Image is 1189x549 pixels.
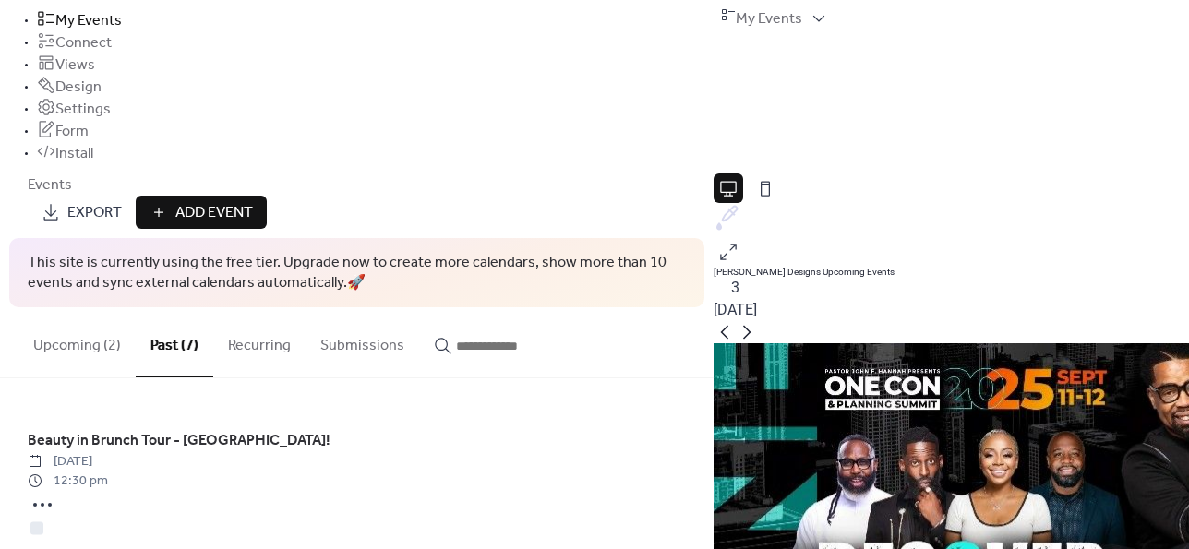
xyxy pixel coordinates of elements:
[37,82,102,92] a: Design
[136,213,267,223] a: Add Event
[37,38,112,48] a: Connect
[28,452,686,471] span: [DATE]
[18,307,136,376] button: Upcoming (2)
[55,121,89,143] span: Form
[55,99,111,121] span: Settings
[37,60,95,70] a: Views
[55,143,93,165] span: Install
[55,54,95,77] span: Views
[28,253,686,294] span: This site is currently using the free tier. to create more calendars, show more than 10 events an...
[28,436,330,446] a: Beauty in Brunch Tour - [GEOGRAPHIC_DATA]!
[37,149,93,159] a: Install
[67,202,122,224] span: Export
[55,32,112,54] span: Connect
[28,430,330,452] span: Beauty in Brunch Tour - [GEOGRAPHIC_DATA]!
[55,10,122,32] span: My Events
[736,8,802,30] span: My Events
[37,104,111,114] a: Settings
[28,171,72,199] span: Events
[55,77,102,99] span: Design
[175,202,253,224] span: Add Event
[714,267,1189,277] div: [PERSON_NAME] Designs Upcoming Events
[37,16,122,26] a: My Events
[136,196,267,229] button: Add Event
[136,307,213,377] button: Past (7)
[707,272,763,326] button: 3[DATE]
[306,307,419,376] button: Submissions
[28,471,686,491] span: 12:30 pm
[28,196,136,229] a: Export
[213,307,306,376] button: Recurring
[37,126,89,137] a: Form
[283,248,370,277] a: Upgrade now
